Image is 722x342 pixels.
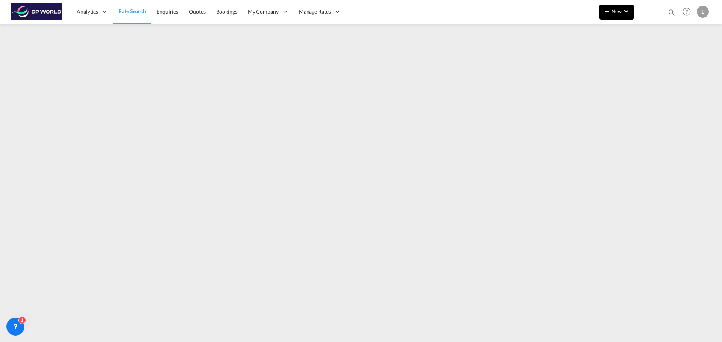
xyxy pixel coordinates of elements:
div: L [697,6,709,18]
button: icon-plus 400-fgNewicon-chevron-down [599,5,634,20]
div: icon-magnify [667,8,676,20]
span: Rate Search [118,8,146,14]
span: Help [680,5,693,18]
span: Enquiries [156,8,178,15]
span: Quotes [189,8,205,15]
span: Analytics [77,8,98,15]
span: Bookings [216,8,237,15]
div: Help [680,5,697,19]
img: c08ca190194411f088ed0f3ba295208c.png [11,3,62,20]
span: Manage Rates [299,8,331,15]
md-icon: icon-plus 400-fg [602,7,611,16]
md-icon: icon-magnify [667,8,676,17]
span: My Company [248,8,279,15]
span: New [602,8,631,14]
md-icon: icon-chevron-down [622,7,631,16]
